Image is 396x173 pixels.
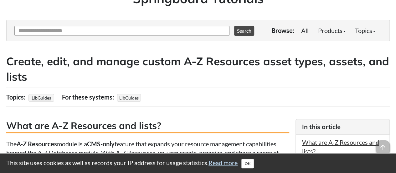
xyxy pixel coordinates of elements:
h3: What are A-Z Resources and lists? [6,119,289,133]
a: Read more [208,159,238,166]
div: For these systems: [62,91,116,103]
div: Topics: [6,91,27,103]
a: All [296,24,313,37]
a: LibGuides [31,93,52,102]
a: What are A-Z Resources and lists? [302,138,379,155]
h3: In this article [302,122,383,131]
h2: Create, edit, and manage custom A-Z Resources asset types, assets, and lists [6,54,390,84]
span: LibGuides [117,94,141,102]
button: Search [234,26,254,36]
a: Products [313,24,350,37]
p: Browse: [271,26,294,35]
span: arrow_upward [376,140,390,154]
button: Close [241,159,254,168]
a: arrow_upward [376,141,390,149]
a: Topics [350,24,380,37]
strong: CMS-only [87,140,115,148]
strong: A-Z Resources [17,140,57,148]
p: The module is a feature that expands your resource management capabilities beyond the A-Z Databas... [6,139,289,166]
